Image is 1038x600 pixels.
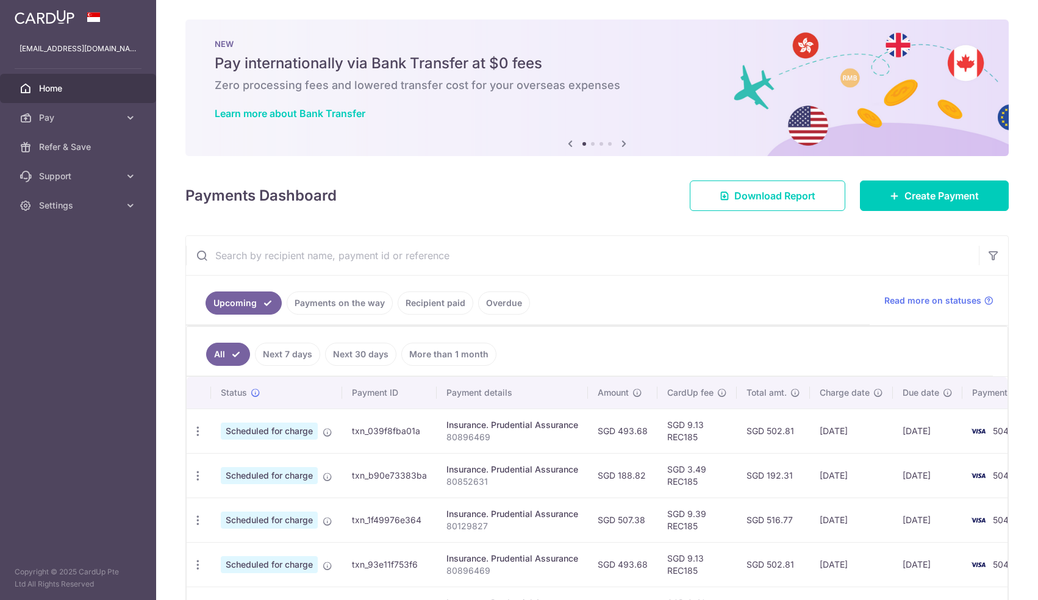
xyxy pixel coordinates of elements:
[446,508,578,520] div: Insurance. Prudential Assurance
[820,387,870,399] span: Charge date
[255,343,320,366] a: Next 7 days
[39,141,120,153] span: Refer & Save
[446,476,578,488] p: 80852631
[342,453,437,498] td: txn_b90e73383ba
[746,387,787,399] span: Total amt.
[904,188,979,203] span: Create Payment
[437,377,588,409] th: Payment details
[185,185,337,207] h4: Payments Dashboard
[884,295,981,307] span: Read more on statuses
[893,542,962,587] td: [DATE]
[446,431,578,443] p: 80896469
[221,423,318,440] span: Scheduled for charge
[810,542,893,587] td: [DATE]
[342,409,437,453] td: txn_039f8fba01a
[325,343,396,366] a: Next 30 days
[810,453,893,498] td: [DATE]
[221,556,318,573] span: Scheduled for charge
[401,343,496,366] a: More than 1 month
[588,453,657,498] td: SGD 188.82
[657,409,737,453] td: SGD 9.13 REC185
[993,470,1012,480] span: 5041
[221,467,318,484] span: Scheduled for charge
[342,498,437,542] td: txn_1f49976e364
[657,453,737,498] td: SGD 3.49 REC185
[893,498,962,542] td: [DATE]
[993,559,1012,570] span: 5041
[734,188,815,203] span: Download Report
[860,180,1009,211] a: Create Payment
[598,387,629,399] span: Amount
[206,291,282,315] a: Upcoming
[342,377,437,409] th: Payment ID
[15,10,74,24] img: CardUp
[446,419,578,431] div: Insurance. Prudential Assurance
[966,557,990,572] img: Bank Card
[215,107,365,120] a: Learn more about Bank Transfer
[966,468,990,483] img: Bank Card
[884,295,993,307] a: Read more on statuses
[446,520,578,532] p: 80129827
[398,291,473,315] a: Recipient paid
[657,542,737,587] td: SGD 9.13 REC185
[39,170,120,182] span: Support
[20,43,137,55] p: [EMAIL_ADDRESS][DOMAIN_NAME]
[446,565,578,577] p: 80896469
[737,453,810,498] td: SGD 192.31
[478,291,530,315] a: Overdue
[893,409,962,453] td: [DATE]
[893,453,962,498] td: [DATE]
[221,387,247,399] span: Status
[810,498,893,542] td: [DATE]
[287,291,393,315] a: Payments on the way
[221,512,318,529] span: Scheduled for charge
[737,542,810,587] td: SGD 502.81
[966,424,990,438] img: Bank Card
[667,387,714,399] span: CardUp fee
[215,39,979,49] p: NEW
[588,409,657,453] td: SGD 493.68
[215,78,979,93] h6: Zero processing fees and lowered transfer cost for your overseas expenses
[446,463,578,476] div: Insurance. Prudential Assurance
[993,426,1012,436] span: 5041
[737,409,810,453] td: SGD 502.81
[657,498,737,542] td: SGD 9.39 REC185
[903,387,939,399] span: Due date
[993,515,1012,525] span: 5041
[690,180,845,211] a: Download Report
[39,112,120,124] span: Pay
[588,498,657,542] td: SGD 507.38
[39,199,120,212] span: Settings
[206,343,250,366] a: All
[737,498,810,542] td: SGD 516.77
[342,542,437,587] td: txn_93e11f753f6
[966,513,990,527] img: Bank Card
[810,409,893,453] td: [DATE]
[446,552,578,565] div: Insurance. Prudential Assurance
[215,54,979,73] h5: Pay internationally via Bank Transfer at $0 fees
[588,542,657,587] td: SGD 493.68
[39,82,120,95] span: Home
[186,236,979,275] input: Search by recipient name, payment id or reference
[185,20,1009,156] img: Bank transfer banner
